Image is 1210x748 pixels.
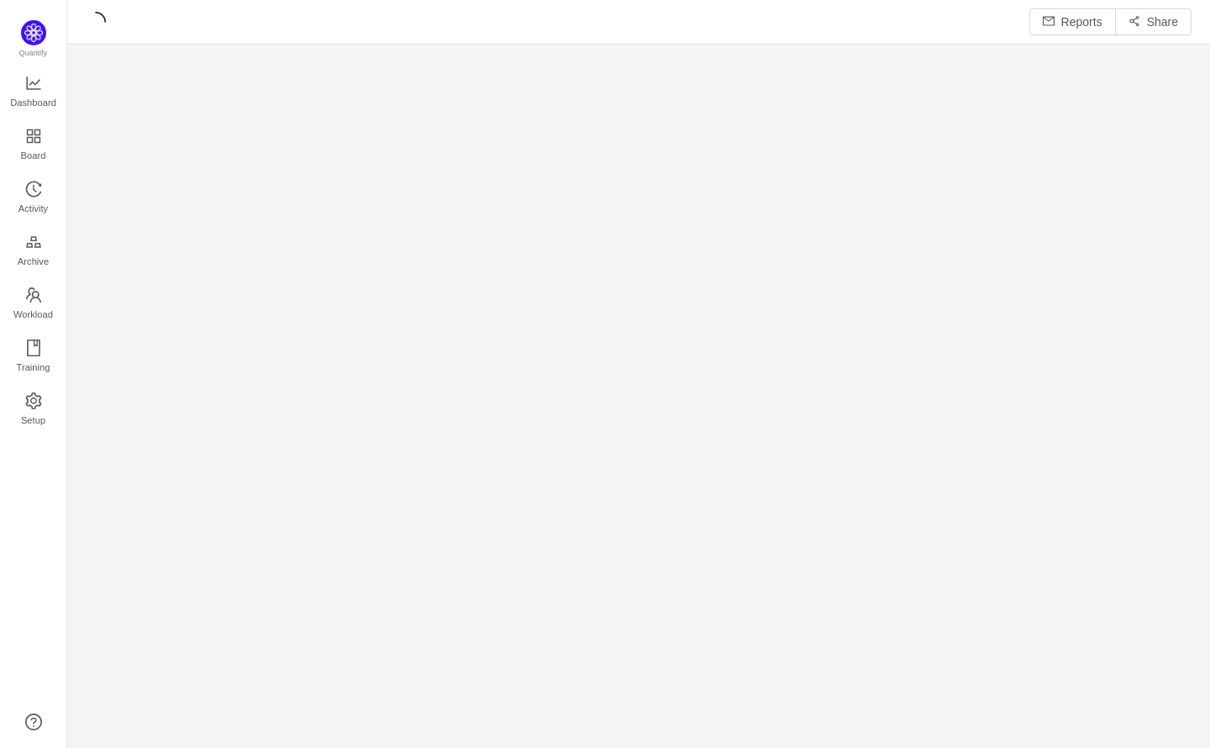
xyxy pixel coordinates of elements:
[25,234,42,268] a: Archive
[25,234,42,250] i: icon: gold
[21,20,46,45] img: Quantify
[13,298,53,331] span: Workload
[25,129,42,162] a: Board
[25,181,42,198] i: icon: history
[25,287,42,303] i: icon: team
[18,192,48,225] span: Activity
[25,340,42,356] i: icon: book
[1029,8,1116,35] button: icon: mailReports
[25,75,42,92] i: icon: line-chart
[25,714,42,730] a: icon: question-circle
[16,350,50,384] span: Training
[19,49,48,57] span: Quantify
[86,12,106,32] i: icon: loading
[25,393,42,427] a: Setup
[25,182,42,215] a: Activity
[1115,8,1192,35] button: icon: share-altShare
[25,76,42,109] a: Dashboard
[25,340,42,374] a: Training
[25,392,42,409] i: icon: setting
[18,245,49,278] span: Archive
[10,86,56,119] span: Dashboard
[25,128,42,145] i: icon: appstore
[21,403,45,437] span: Setup
[21,139,46,172] span: Board
[25,287,42,321] a: Workload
